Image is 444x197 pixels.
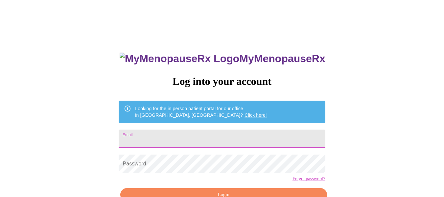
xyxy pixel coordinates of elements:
[135,103,267,121] div: Looking for the in person patient portal for our office in [GEOGRAPHIC_DATA], [GEOGRAPHIC_DATA]?
[245,112,267,118] a: Click here!
[120,53,325,65] h3: MyMenopauseRx
[119,75,325,87] h3: Log into your account
[120,53,239,65] img: MyMenopauseRx Logo
[292,176,325,182] a: Forgot password?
